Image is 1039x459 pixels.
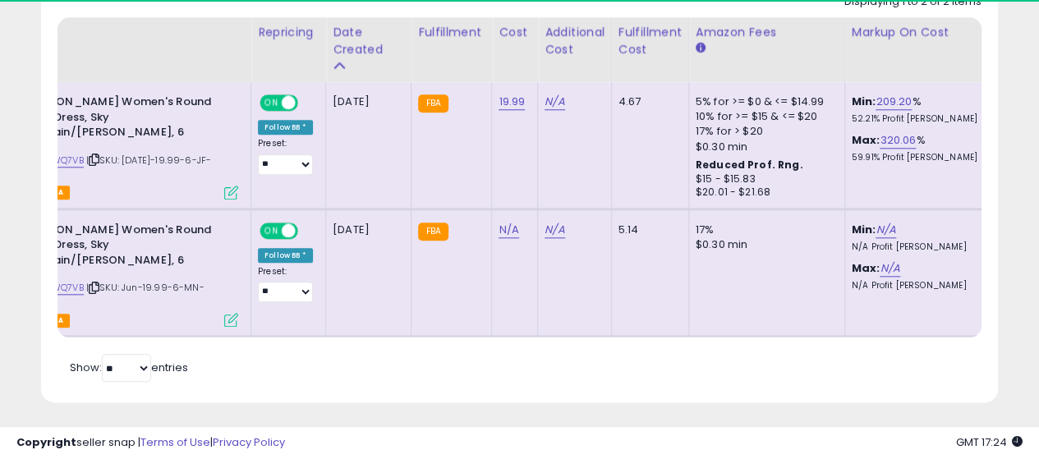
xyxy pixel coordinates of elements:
[696,237,832,252] div: $0.30 min
[418,94,448,112] small: FBA
[296,96,322,110] span: OFF
[696,223,832,237] div: 17%
[499,94,525,110] a: 19.99
[618,24,682,58] div: Fulfillment Cost
[24,94,223,145] b: [PERSON_NAME] Women's Round Neck Dress, Sky Captain/[PERSON_NAME], 6
[545,24,605,58] div: Additional Cost
[418,24,485,41] div: Fulfillment
[696,24,838,41] div: Amazon Fees
[26,26,39,39] img: logo_orange.svg
[545,94,564,110] a: N/A
[852,222,876,237] b: Min:
[852,152,988,163] p: 59.91% Profit [PERSON_NAME]
[44,95,57,108] img: tab_domain_overview_orange.svg
[62,97,147,108] div: Domain Overview
[696,186,832,200] div: $20.01 - $21.68
[852,280,988,291] p: N/A Profit [PERSON_NAME]
[258,266,313,303] div: Preset:
[213,434,285,450] a: Privacy Policy
[70,360,188,375] span: Show: entries
[43,43,181,56] div: Domain: [DOMAIN_NAME]
[618,94,676,109] div: 4.67
[499,24,531,41] div: Cost
[880,132,916,149] a: 320.06
[852,260,880,276] b: Max:
[258,24,319,41] div: Repricing
[696,124,832,139] div: 17% for > $20
[852,241,988,253] p: N/A Profit [PERSON_NAME]
[876,94,912,110] a: 209.20
[261,223,282,237] span: ON
[258,248,313,263] div: Follow BB *
[182,97,277,108] div: Keywords by Traffic
[696,94,832,109] div: 5% for >= $0 & <= $14.99
[333,94,398,109] div: [DATE]
[333,24,404,58] div: Date Created
[696,41,706,56] small: Amazon Fees.
[876,222,895,238] a: N/A
[16,435,285,451] div: seller snap | |
[852,113,988,125] p: 52.21% Profit [PERSON_NAME]
[696,158,803,172] b: Reduced Prof. Rng.
[258,120,313,135] div: Follow BB *
[258,138,313,175] div: Preset:
[26,43,39,56] img: website_grey.svg
[418,223,448,241] small: FBA
[844,17,1000,82] th: The percentage added to the cost of goods (COGS) that forms the calculator for Min & Max prices.
[140,434,210,450] a: Terms of Use
[499,222,518,238] a: N/A
[852,132,880,148] b: Max:
[261,96,282,110] span: ON
[333,223,398,237] div: [DATE]
[618,223,676,237] div: 5.14
[696,172,832,186] div: $15 - $15.83
[696,109,832,124] div: 10% for >= $15 & <= $20
[296,223,322,237] span: OFF
[545,222,564,238] a: N/A
[24,223,223,273] b: [PERSON_NAME] Women's Round Neck Dress, Sky Captain/[PERSON_NAME], 6
[46,26,80,39] div: v 4.0.25
[852,133,988,163] div: %
[16,434,76,450] strong: Copyright
[163,95,177,108] img: tab_keywords_by_traffic_grey.svg
[880,260,899,277] a: N/A
[852,94,988,125] div: %
[956,434,1023,450] span: 2025-09-6 17:24 GMT
[852,24,994,41] div: Markup on Cost
[696,140,832,154] div: $0.30 min
[852,94,876,109] b: Min:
